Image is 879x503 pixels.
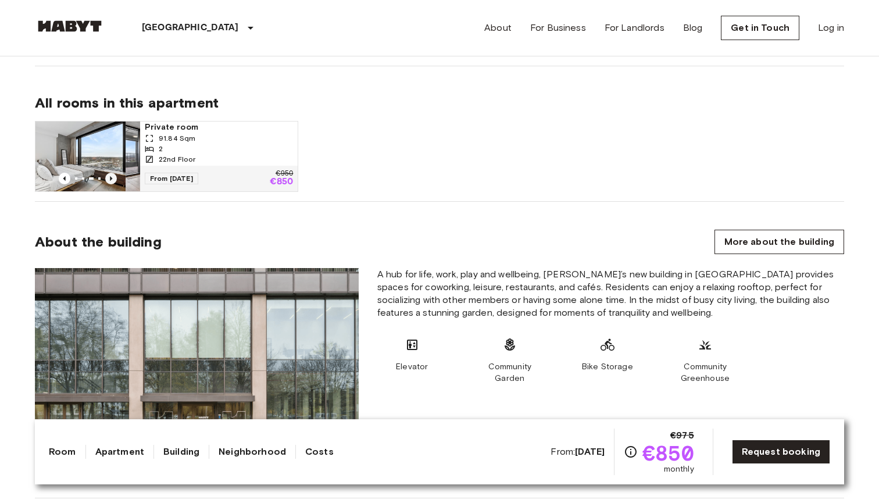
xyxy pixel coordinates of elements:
a: For Landlords [605,21,664,35]
a: About [484,21,512,35]
a: For Business [530,21,586,35]
a: Costs [305,445,334,459]
a: Request booking [732,440,830,464]
p: [GEOGRAPHIC_DATA] [142,21,239,35]
span: €850 [642,443,694,463]
a: Blog [683,21,703,35]
button: Previous image [59,173,70,184]
img: Marketing picture of unit BE-23-003-090-001 [21,122,126,191]
a: Apartment [95,445,144,459]
a: More about the building [714,230,844,254]
span: €975 [670,429,694,443]
img: Placeholder image [35,268,359,484]
span: Bike Storage [582,361,633,373]
a: Previous imagePrevious imagePrivate room91.84 Sqm222nd FloorFrom [DATE]€950€850 [35,121,298,192]
p: €950 [276,170,293,177]
a: Get in Touch [721,16,799,40]
span: Community Greenhouse [670,361,740,384]
span: About the building [35,233,162,251]
span: 91.84 Sqm [159,133,195,144]
span: Private room [145,122,293,133]
a: Log in [818,21,844,35]
button: Previous image [105,173,117,184]
b: [DATE] [575,446,605,457]
span: A hub for life, work, play and wellbeing, [PERSON_NAME]’s new building in [GEOGRAPHIC_DATA] provi... [377,268,844,319]
a: Building [163,445,199,459]
span: From [DATE] [145,173,198,184]
span: From: [551,445,605,458]
img: Habyt [35,20,105,32]
img: Marketing picture of unit BE-23-003-090-001 [126,122,230,191]
svg: Check cost overview for full price breakdown. Please note that discounts apply to new joiners onl... [624,445,638,459]
a: Neighborhood [219,445,286,459]
span: monthly [664,463,694,475]
span: 22nd Floor [159,154,196,165]
span: Elevator [396,361,428,373]
p: €850 [270,177,294,187]
a: Room [49,445,76,459]
span: 2 [159,144,163,154]
span: Community Garden [475,361,545,384]
span: All rooms in this apartment [35,94,844,112]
